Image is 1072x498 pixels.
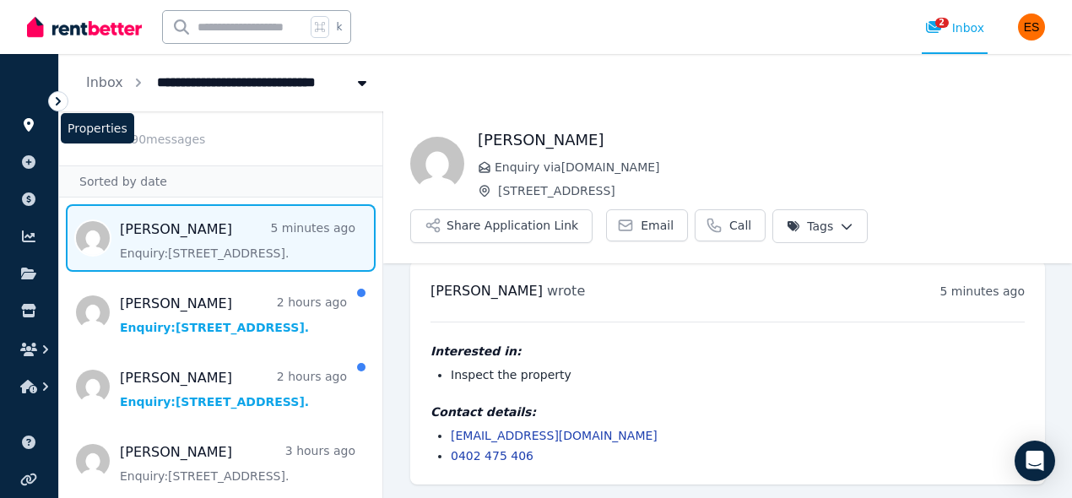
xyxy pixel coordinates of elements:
h4: Interested in: [430,343,1025,360]
h4: Contact details: [430,403,1025,420]
time: 5 minutes ago [939,284,1025,298]
h1: [PERSON_NAME] [478,128,1045,152]
li: Inspect the property [451,366,1025,383]
a: Call [695,209,766,241]
a: [PERSON_NAME]2 hours agoEnquiry:[STREET_ADDRESS]. [120,294,347,336]
img: Evangeline Samoilov [1018,14,1045,41]
span: k [336,20,342,34]
a: [EMAIL_ADDRESS][DOMAIN_NAME] [451,429,658,442]
span: wrote [547,283,585,299]
a: [PERSON_NAME]3 hours agoEnquiry:[STREET_ADDRESS]. [120,442,355,484]
span: Call [729,217,751,234]
span: Email [641,217,674,234]
a: Inbox [86,74,123,90]
a: Email [606,209,688,241]
img: Rebecca Robins [410,137,464,191]
span: Enquiry via [DOMAIN_NAME] [495,159,1045,176]
div: Sorted by date [59,165,382,198]
a: 0402 475 406 [451,449,533,463]
nav: Breadcrumb [59,54,398,111]
span: [STREET_ADDRESS] [498,182,1045,199]
div: Open Intercom Messenger [1015,441,1055,481]
img: RentBetter [27,14,142,40]
span: 90 message s [131,133,205,146]
button: Share Application Link [410,209,593,243]
a: [PERSON_NAME]5 minutes agoEnquiry:[STREET_ADDRESS]. [120,219,355,262]
a: [PERSON_NAME]2 hours agoEnquiry:[STREET_ADDRESS]. [120,368,347,410]
span: [PERSON_NAME] [430,283,543,299]
button: Tags [772,209,868,243]
span: Properties [61,113,134,143]
span: 2 [935,18,949,28]
div: Inbox [925,19,984,36]
span: Tags [787,218,833,235]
